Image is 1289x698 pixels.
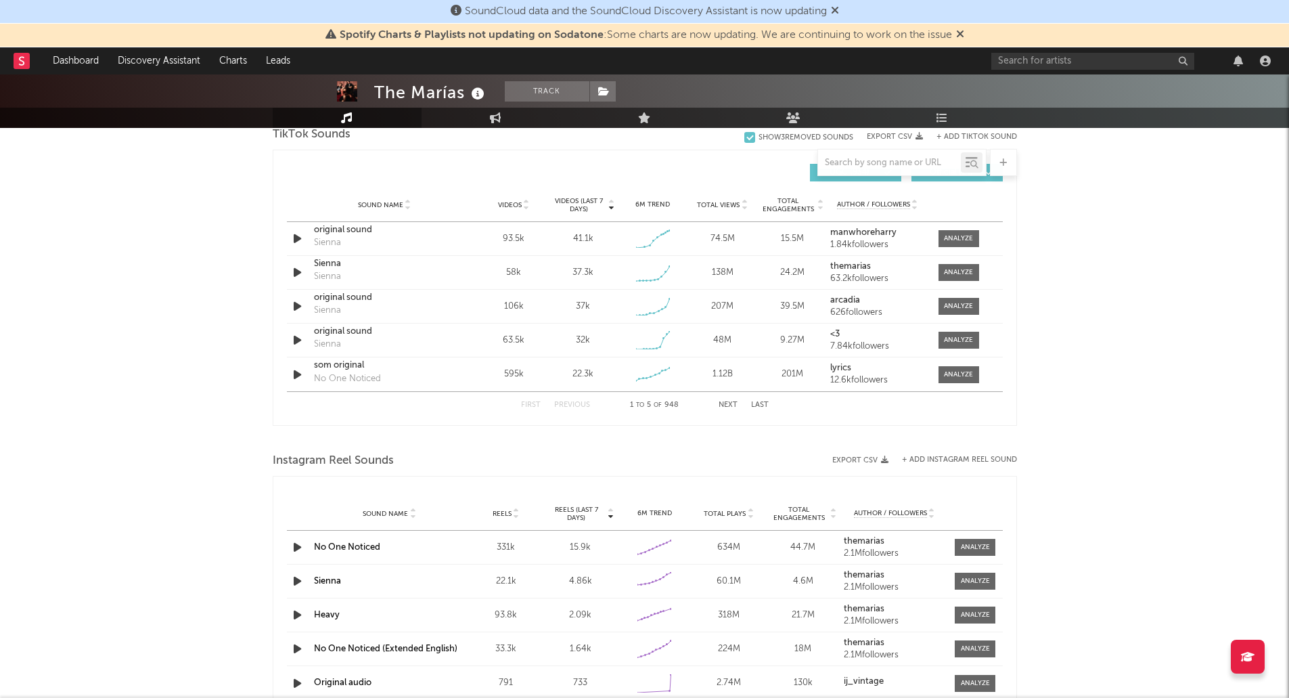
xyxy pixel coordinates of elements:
div: No One Noticed [314,372,381,386]
div: 1.84k followers [830,240,924,250]
button: + Add TikTok Sound [923,133,1017,141]
strong: themarias [844,571,884,580]
span: Sound Name [363,510,408,518]
div: 2.1M followers [844,617,945,626]
a: original sound [314,223,455,237]
div: 24.2M [761,266,823,280]
a: ij_vintage [844,677,945,686]
div: 74.5M [691,232,754,246]
div: 1.12B [691,368,754,381]
a: Sienna [314,577,341,586]
div: 93.8k [472,609,540,622]
span: to [636,402,644,408]
div: original sound [314,325,455,339]
span: SoundCloud data and the SoundCloud Discovery Assistant is now updating [465,6,827,17]
div: 33.3k [472,642,540,656]
div: 2.1M followers [844,549,945,559]
a: No One Noticed (Extended English) [314,645,457,653]
div: 4.86k [547,575,614,588]
span: Videos (last 7 days) [551,197,606,213]
a: original sound [314,291,455,305]
div: 63.2k followers [830,274,924,284]
span: Total Plays [704,510,746,518]
div: 2.09k [547,609,614,622]
strong: <3 [830,330,840,339]
div: Show 3 Removed Sounds [759,133,853,142]
strong: themarias [830,262,871,271]
a: themarias [844,571,945,580]
button: First [521,401,541,409]
div: 21.7M [769,609,837,622]
a: Dashboard [43,47,108,74]
span: Sound Name [358,201,403,209]
a: Leads [256,47,300,74]
span: Author / Followers [837,200,910,209]
div: Sienna [314,338,341,351]
a: Charts [210,47,256,74]
div: 60.1M [695,575,763,588]
div: 9.27M [761,334,823,347]
div: 7.84k followers [830,342,924,351]
div: 44.7M [769,541,837,554]
div: 15.5M [761,232,823,246]
div: 318M [695,609,763,622]
a: lyrics [830,364,924,373]
div: Sienna [314,236,341,250]
div: 41.1k [573,232,593,246]
div: 201M [761,368,823,381]
strong: ij_vintage [844,677,884,686]
span: Reels (last 7 days) [547,506,606,522]
div: 48M [691,334,754,347]
strong: arcadia [830,296,860,305]
div: 58k [482,266,545,280]
strong: themarias [844,605,884,613]
a: Sienna [314,257,455,271]
button: Export CSV [832,456,888,464]
div: 37.3k [572,266,593,280]
div: 93.5k [482,232,545,246]
div: 22.3k [572,368,593,381]
a: No One Noticed [314,543,380,552]
div: 15.9k [547,541,614,554]
div: som original [314,359,455,372]
a: themarias [844,605,945,614]
a: Original audio [314,678,371,687]
input: Search for artists [991,53,1194,70]
span: Reels [493,510,512,518]
a: arcadia [830,296,924,305]
div: 595k [482,368,545,381]
div: 224M [695,642,763,656]
span: TikTok Sounds [273,127,350,143]
div: Sienna [314,270,341,284]
span: Spotify Charts & Playlists not updating on Sodatone [340,30,604,41]
span: Total Engagements [761,197,815,213]
span: Author / Followers [854,509,927,518]
div: 106k [482,300,545,313]
div: 22.1k [472,575,540,588]
button: Track [505,81,589,102]
div: 626 followers [830,308,924,318]
strong: manwhoreharry [830,228,897,237]
div: 791 [472,676,540,690]
span: : Some charts are now updating. We are continuing to work on the issue [340,30,952,41]
span: Videos [498,201,522,209]
a: Discovery Assistant [108,47,210,74]
div: 1 5 948 [617,397,692,414]
span: Dismiss [831,6,839,17]
span: of [654,402,662,408]
div: Sienna [314,304,341,318]
div: 733 [547,676,614,690]
span: Dismiss [956,30,964,41]
div: 207M [691,300,754,313]
div: 32k [576,334,590,347]
span: Total Engagements [769,506,829,522]
a: themarias [830,262,924,271]
button: Previous [554,401,590,409]
div: 2.1M followers [844,651,945,660]
div: 130k [769,676,837,690]
span: Instagram Reel Sounds [273,453,394,469]
a: manwhoreharry [830,228,924,238]
span: Total Views [697,201,740,209]
div: 138M [691,266,754,280]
